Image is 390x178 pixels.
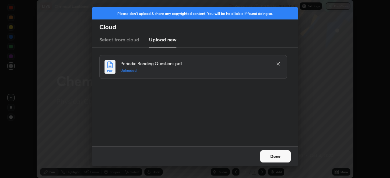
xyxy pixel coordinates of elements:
[120,68,270,73] h5: Uploaded
[260,150,291,162] button: Done
[99,23,298,31] h2: Cloud
[149,36,176,43] h3: Upload new
[92,7,298,19] div: Please don't upload & share any copyrighted content. You will be held liable if found doing so.
[120,60,270,67] h4: Periodic Bonding Questions.pdf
